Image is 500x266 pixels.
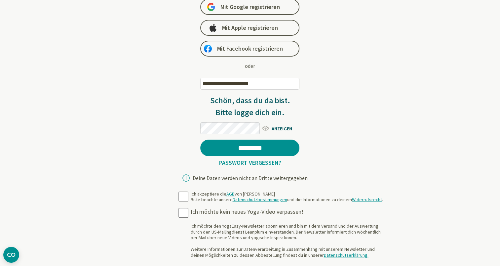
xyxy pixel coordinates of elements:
a: Datenschutzerklärung. [324,252,368,258]
div: Ich akzeptiere die von [PERSON_NAME] Bitte beachte unsere und die Informationen zu deinem . [190,191,383,203]
a: Datenschutzbestimmungen [232,197,287,202]
a: Passwort vergessen? [216,159,284,166]
a: AGB [226,191,234,197]
h3: Schön, dass du da bist. Bitte logge dich ein. [200,95,299,118]
div: oder [245,62,255,70]
div: Ich möchte kein neues Yoga-Video verpassen! [190,208,386,216]
div: Deine Daten werden nicht an Dritte weitergegeben [192,175,307,181]
span: ANZEIGEN [261,124,299,132]
div: Ich möchte den YogaEasy-Newsletter abonnieren und bin mit dem Versand und der Auswertung durch de... [190,223,386,258]
a: Mit Apple registrieren [200,20,299,36]
span: Mit Google registrieren [220,3,280,11]
span: Mit Apple registrieren [222,24,278,32]
span: Mit Facebook registrieren [217,45,283,53]
a: Mit Facebook registrieren [200,41,299,57]
a: Widerrufsrecht [352,197,382,202]
button: CMP-Widget öffnen [3,247,19,263]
